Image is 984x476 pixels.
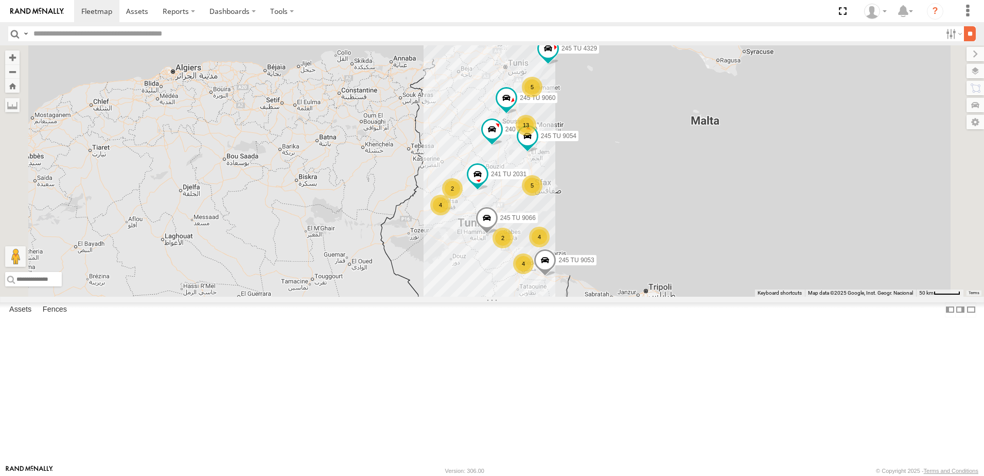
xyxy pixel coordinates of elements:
[513,253,534,274] div: 4
[5,98,20,112] label: Measure
[529,227,550,247] div: 4
[522,77,542,97] div: 5
[430,195,451,215] div: 4
[505,126,538,133] span: 240 TU 779
[5,79,20,93] button: Zoom Home
[969,291,979,295] a: Terms (opens in new tab)
[38,302,72,317] label: Fences
[6,466,53,476] a: Visit our Website
[876,468,978,474] div: © Copyright 2025 -
[927,3,943,20] i: ?
[955,302,965,317] label: Dock Summary Table to the Right
[967,115,984,129] label: Map Settings
[442,178,463,199] div: 2
[966,302,976,317] label: Hide Summary Table
[5,64,20,79] button: Zoom out
[516,115,536,135] div: 13
[22,26,30,41] label: Search Query
[945,302,955,317] label: Dock Summary Table to the Left
[10,8,64,15] img: rand-logo.svg
[5,50,20,64] button: Zoom in
[924,468,978,474] a: Terms and Conditions
[5,246,26,267] button: Drag Pegman onto the map to open Street View
[491,171,526,178] span: 241 TU 2031
[522,175,542,196] div: 5
[916,290,963,297] button: Map Scale: 50 km per 48 pixels
[758,290,802,297] button: Keyboard shortcuts
[493,228,513,248] div: 2
[808,290,913,296] span: Map data ©2025 Google, Inst. Geogr. Nacional
[445,468,484,474] div: Version: 306.00
[520,94,555,101] span: 245 TU 9060
[860,4,890,19] div: Nejah Benkhalifa
[500,214,536,222] span: 245 TU 9066
[4,302,37,317] label: Assets
[942,26,964,41] label: Search Filter Options
[541,133,576,140] span: 245 TU 9054
[561,45,597,52] span: 245 TU 4329
[558,257,594,264] span: 245 TU 9053
[919,290,934,296] span: 50 km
